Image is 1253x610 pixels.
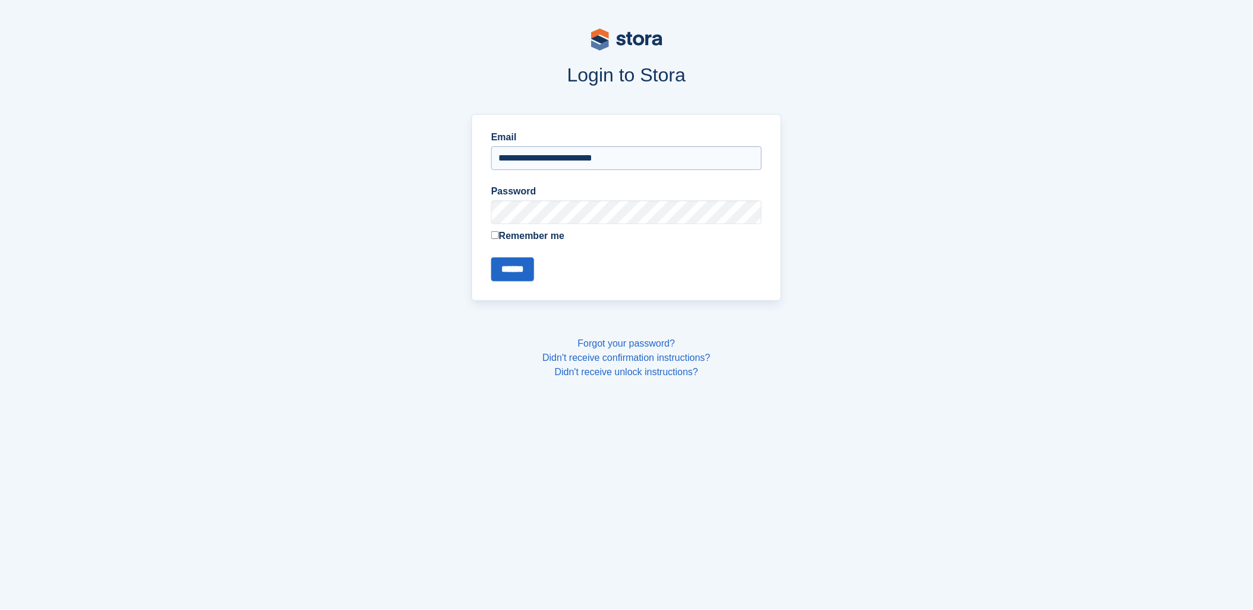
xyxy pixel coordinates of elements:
a: Didn't receive unlock instructions? [555,367,698,377]
a: Didn't receive confirmation instructions? [542,353,710,363]
input: Remember me [491,231,499,239]
label: Email [491,130,762,144]
label: Password [491,184,762,199]
h1: Login to Stora [245,64,1009,86]
img: stora-logo-53a41332b3708ae10de48c4981b4e9114cc0af31d8433b30ea865607fb682f29.svg [591,29,662,51]
a: Forgot your password? [578,338,676,348]
label: Remember me [491,229,762,243]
